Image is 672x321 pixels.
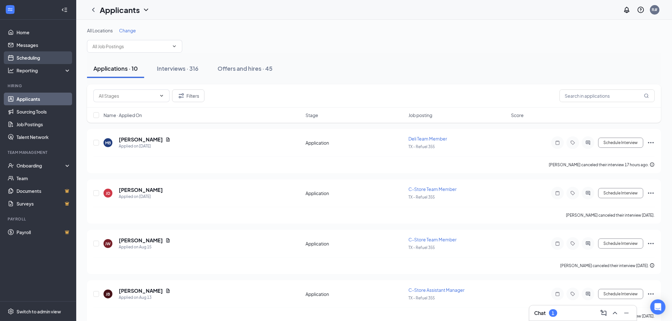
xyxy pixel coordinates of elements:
a: PayrollCrown [17,226,71,239]
svg: Note [554,292,561,297]
svg: WorkstreamLogo [7,6,13,13]
span: Score [511,112,524,118]
a: Job Postings [17,118,71,131]
div: Applied on Aug 15 [119,244,171,250]
svg: Ellipses [647,189,655,197]
svg: Note [554,191,561,196]
div: Offers and hires · 45 [218,64,272,72]
svg: Notifications [623,6,631,14]
svg: QuestionInfo [637,6,645,14]
svg: Note [554,140,561,145]
svg: Tag [569,241,577,246]
a: Messages [17,39,71,51]
div: Application [306,190,405,196]
div: Applied on [DATE] [119,143,171,149]
span: C-Store Team Member [408,186,457,192]
span: C-Store Assistant Manager [408,287,465,293]
span: C-Store Team Member [408,237,457,242]
button: Schedule Interview [598,289,643,299]
div: Reporting [17,67,71,74]
button: Schedule Interview [598,239,643,249]
svg: Filter [178,92,185,100]
a: Applicants [17,93,71,105]
svg: ActiveChat [584,140,592,145]
span: Name · Applied On [104,112,142,118]
a: SurveysCrown [17,197,71,210]
button: ChevronUp [610,308,620,318]
svg: ChevronDown [142,6,150,14]
svg: MagnifyingGlass [644,93,649,98]
a: DocumentsCrown [17,185,71,197]
span: TX - Refuel 355 [408,144,435,149]
span: All Locations [87,28,113,33]
a: Team [17,172,71,185]
a: Home [17,26,71,39]
svg: ActiveChat [584,191,592,196]
svg: Tag [569,292,577,297]
div: MB [105,140,111,146]
div: Switch to admin view [17,308,61,315]
div: JB [106,292,110,297]
div: Hiring [8,83,70,88]
button: Filter Filters [172,89,205,102]
span: Job posting [408,112,432,118]
a: Sourcing Tools [17,105,71,118]
svg: Collapse [61,7,68,13]
h5: [PERSON_NAME] [119,287,163,294]
svg: Ellipses [647,139,655,147]
svg: ComposeMessage [600,309,608,317]
div: JD [106,191,110,196]
svg: Tag [569,191,577,196]
svg: ActiveChat [584,292,592,297]
h5: [PERSON_NAME] [119,136,163,143]
h1: Applicants [100,4,140,15]
svg: ChevronLeft [90,6,97,14]
div: [PERSON_NAME] canceled their interview [DATE]. [566,212,655,219]
div: Applications · 10 [93,64,138,72]
div: R# [652,7,658,12]
svg: ChevronUp [611,309,619,317]
svg: ChevronDown [172,44,177,49]
svg: Ellipses [647,290,655,298]
svg: Info [650,263,655,268]
svg: Document [165,137,171,142]
svg: Info [650,162,655,167]
svg: ChevronDown [159,93,164,98]
a: Scheduling [17,51,71,64]
div: Applied on [DATE] [119,193,163,200]
div: [PERSON_NAME] canceled their interview [DATE]. [561,263,655,269]
div: Applied on Aug 13 [119,294,171,301]
svg: Document [165,238,171,243]
svg: UserCheck [8,162,14,169]
svg: Minimize [623,309,630,317]
div: Application [306,140,405,146]
div: Team Management [8,150,70,155]
button: Minimize [622,308,632,318]
a: Talent Network [17,131,71,143]
div: JW [105,241,111,246]
div: Application [306,291,405,297]
svg: ActiveChat [584,241,592,246]
span: TX - Refuel 355 [408,296,435,300]
svg: Analysis [8,67,14,74]
h3: Chat [534,310,546,317]
span: Deli Team Member [408,136,447,141]
span: Stage [306,112,318,118]
div: Application [306,240,405,247]
div: Payroll [8,216,70,222]
div: [PERSON_NAME] canceled their interview 17 hours ago. [549,162,655,168]
span: TX - Refuel 355 [408,245,435,250]
button: ComposeMessage [599,308,609,318]
div: 1 [552,311,554,316]
input: All Stages [99,92,157,99]
svg: Ellipses [647,240,655,247]
span: TX - Refuel 355 [408,195,435,200]
h5: [PERSON_NAME] [119,187,163,193]
span: Change [119,28,136,33]
svg: Tag [569,140,577,145]
div: Open Intercom Messenger [650,299,666,315]
input: Search in applications [560,89,655,102]
h5: [PERSON_NAME] [119,237,163,244]
button: Schedule Interview [598,188,643,198]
